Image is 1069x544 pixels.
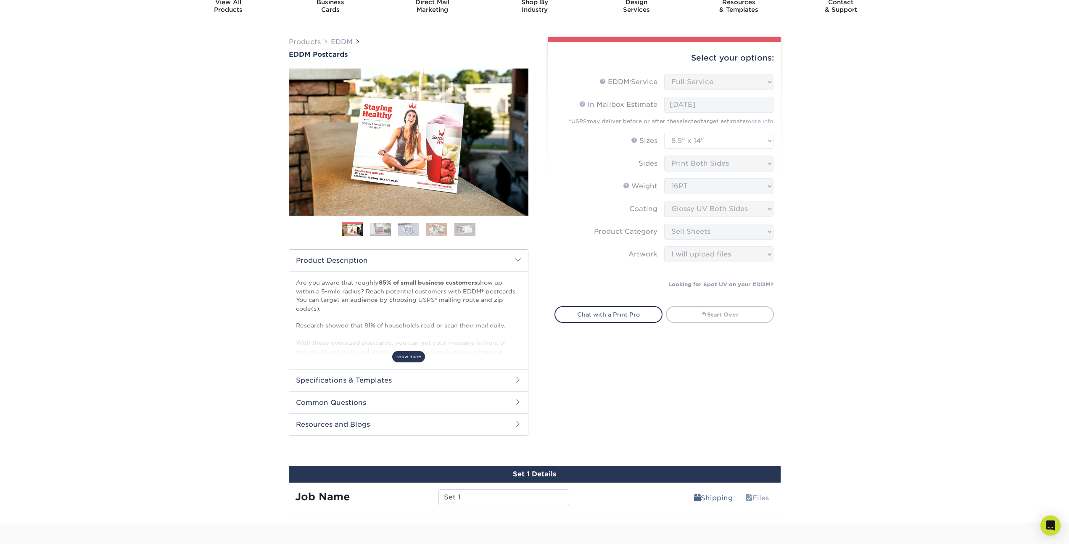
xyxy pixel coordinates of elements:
div: Set 1 Details [289,466,781,483]
span: EDDM Postcards [289,50,348,58]
img: EDDM 04 [426,223,447,236]
input: Enter a job name [438,489,569,505]
img: EDDM 02 [370,223,391,236]
h2: Common Questions [289,391,528,413]
a: Shipping [689,489,738,506]
div: Select your options: [554,42,774,74]
strong: 85% of small business customers [379,279,477,286]
span: files [746,494,752,502]
img: EDDM 01 [342,223,363,238]
span: shipping [694,494,701,502]
a: Files [740,489,774,506]
img: EDDM 05 [454,223,475,236]
img: EDDM 03 [398,223,419,236]
a: Chat with a Print Pro [554,306,663,323]
span: show more [392,351,425,362]
h2: Product Description [289,250,528,271]
a: Start Over [666,306,774,323]
h2: Specifications & Templates [289,369,528,391]
a: EDDM [331,38,353,46]
strong: Job Name [295,491,350,503]
a: Products [289,38,321,46]
h2: Resources and Blogs [289,413,528,435]
a: EDDM Postcards [289,50,528,58]
img: EDDM Postcards 01 [289,59,528,225]
div: Open Intercom Messenger [1040,515,1061,536]
p: Are you aware that roughly show up within a 5-mile radius? Reach potential customers with EDDM® p... [296,278,521,433]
